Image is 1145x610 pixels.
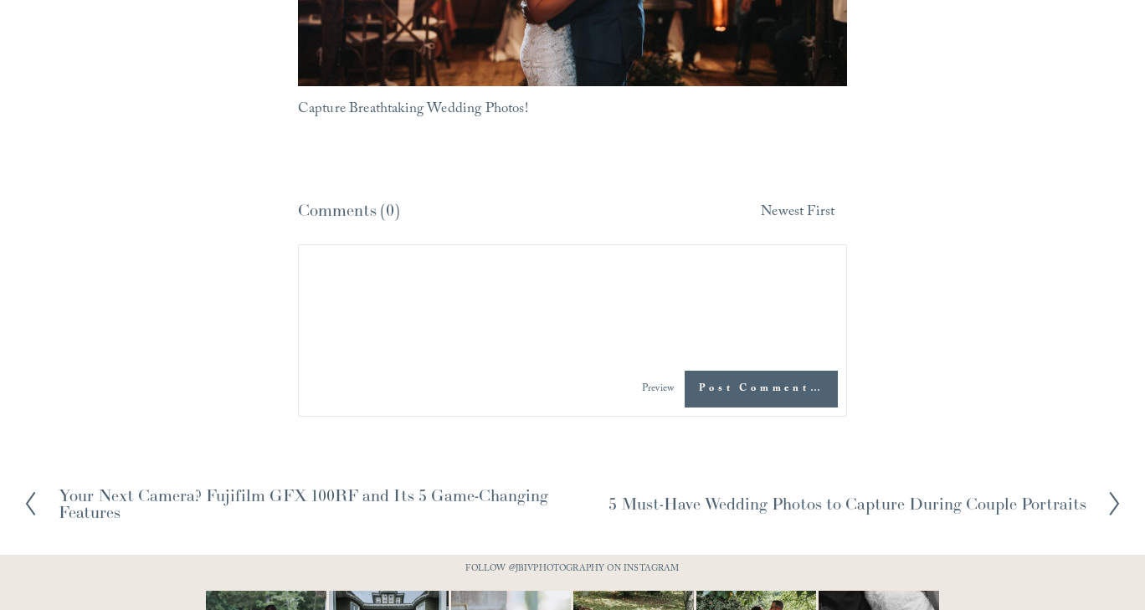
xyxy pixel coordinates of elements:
[685,371,838,408] span: Post Comment…
[298,199,399,221] span: Comments (0)
[23,487,572,520] a: Your Next Camera? Fujifilm GFX 100RF and Its 5 Game-Changing Features
[608,487,1122,520] a: 5 Must-Have Wedding Photos to Capture During Couple Portraits
[59,487,572,520] h2: Your Next Camera? Fujifilm GFX 100RF and Its 5 Game-Changing Features
[642,381,674,397] span: Preview
[435,561,710,579] p: FOLLOW @JBIVPHOTOGRAPHY ON INSTAGRAM
[298,96,848,125] p: Capture Breathtaking Wedding Photos!
[608,495,1086,512] h2: 5 Must-Have Wedding Photos to Capture During Couple Portraits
